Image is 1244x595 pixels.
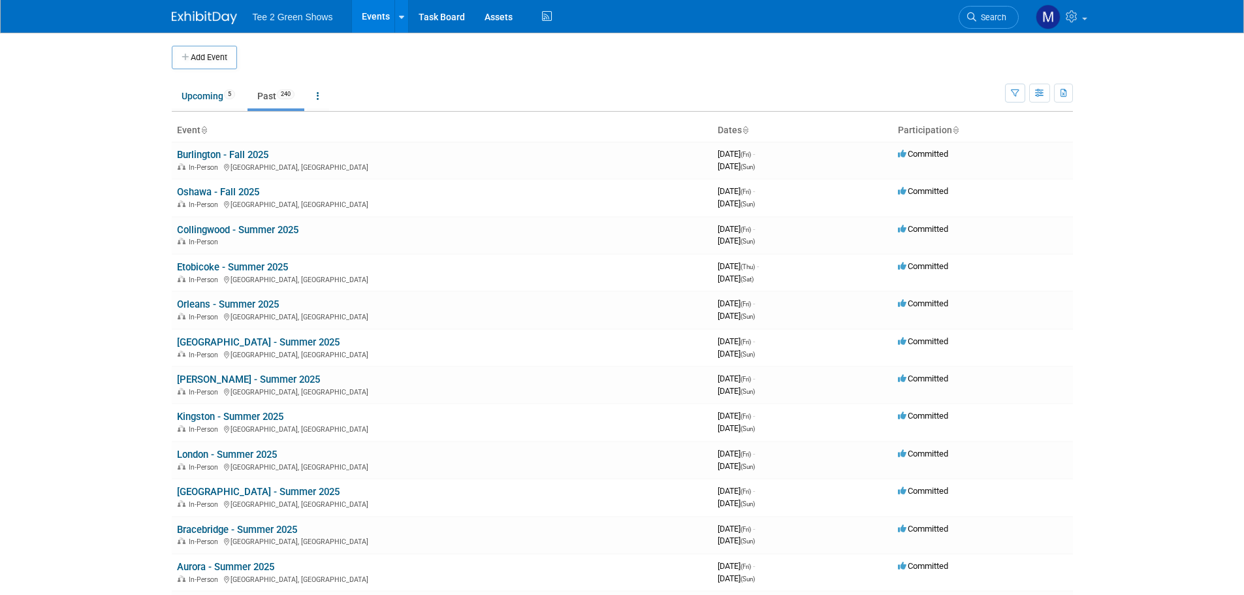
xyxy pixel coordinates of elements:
[177,386,707,396] div: [GEOGRAPHIC_DATA], [GEOGRAPHIC_DATA]
[898,486,948,496] span: Committed
[178,575,185,582] img: In-Person Event
[741,226,751,233] span: (Fri)
[718,449,755,458] span: [DATE]
[898,524,948,534] span: Committed
[177,524,297,536] a: Bracebridge - Summer 2025
[898,374,948,383] span: Committed
[741,463,755,470] span: (Sun)
[247,84,304,108] a: Past240
[177,298,279,310] a: Orleans - Summer 2025
[178,163,185,170] img: In-Person Event
[200,125,207,135] a: Sort by Event Name
[178,463,185,470] img: In-Person Event
[741,300,751,308] span: (Fri)
[898,224,948,234] span: Committed
[718,161,755,171] span: [DATE]
[898,149,948,159] span: Committed
[718,374,755,383] span: [DATE]
[1036,5,1061,29] img: Michael Kruger
[753,149,755,159] span: -
[177,336,340,348] a: [GEOGRAPHIC_DATA] - Summer 2025
[718,486,755,496] span: [DATE]
[177,149,268,161] a: Burlington - Fall 2025
[741,338,751,346] span: (Fri)
[177,461,707,472] div: [GEOGRAPHIC_DATA], [GEOGRAPHIC_DATA]
[718,336,755,346] span: [DATE]
[189,313,222,321] span: In-Person
[976,12,1006,22] span: Search
[178,201,185,207] img: In-Person Event
[177,573,707,584] div: [GEOGRAPHIC_DATA], [GEOGRAPHIC_DATA]
[741,151,751,158] span: (Fri)
[189,238,222,246] span: In-Person
[741,201,755,208] span: (Sun)
[177,561,274,573] a: Aurora - Summer 2025
[177,536,707,546] div: [GEOGRAPHIC_DATA], [GEOGRAPHIC_DATA]
[893,120,1073,142] th: Participation
[741,425,755,432] span: (Sun)
[718,298,755,308] span: [DATE]
[277,89,295,99] span: 240
[178,238,185,244] img: In-Person Event
[177,423,707,434] div: [GEOGRAPHIC_DATA], [GEOGRAPHIC_DATA]
[898,298,948,308] span: Committed
[253,12,333,22] span: Tee 2 Green Shows
[718,461,755,471] span: [DATE]
[178,313,185,319] img: In-Person Event
[189,425,222,434] span: In-Person
[718,524,755,534] span: [DATE]
[177,498,707,509] div: [GEOGRAPHIC_DATA], [GEOGRAPHIC_DATA]
[177,486,340,498] a: [GEOGRAPHIC_DATA] - Summer 2025
[741,526,751,533] span: (Fri)
[753,449,755,458] span: -
[718,536,755,545] span: [DATE]
[178,538,185,544] img: In-Person Event
[741,575,755,583] span: (Sun)
[741,388,755,395] span: (Sun)
[189,463,222,472] span: In-Person
[718,149,755,159] span: [DATE]
[741,451,751,458] span: (Fri)
[718,423,755,433] span: [DATE]
[718,311,755,321] span: [DATE]
[718,561,755,571] span: [DATE]
[177,349,707,359] div: [GEOGRAPHIC_DATA], [GEOGRAPHIC_DATA]
[898,261,948,271] span: Committed
[177,261,288,273] a: Etobicoke - Summer 2025
[741,488,751,495] span: (Fri)
[718,224,755,234] span: [DATE]
[718,186,755,196] span: [DATE]
[189,201,222,209] span: In-Person
[177,186,259,198] a: Oshawa - Fall 2025
[741,263,755,270] span: (Thu)
[718,236,755,246] span: [DATE]
[741,188,751,195] span: (Fri)
[718,386,755,396] span: [DATE]
[189,500,222,509] span: In-Person
[753,224,755,234] span: -
[178,425,185,432] img: In-Person Event
[898,561,948,571] span: Committed
[172,120,712,142] th: Event
[898,411,948,421] span: Committed
[172,84,245,108] a: Upcoming5
[172,46,237,69] button: Add Event
[718,349,755,359] span: [DATE]
[898,449,948,458] span: Committed
[741,376,751,383] span: (Fri)
[898,336,948,346] span: Committed
[753,561,755,571] span: -
[189,163,222,172] span: In-Person
[172,11,237,24] img: ExhibitDay
[189,538,222,546] span: In-Person
[177,161,707,172] div: [GEOGRAPHIC_DATA], [GEOGRAPHIC_DATA]
[753,186,755,196] span: -
[177,199,707,209] div: [GEOGRAPHIC_DATA], [GEOGRAPHIC_DATA]
[178,276,185,282] img: In-Person Event
[741,163,755,170] span: (Sun)
[177,449,277,460] a: London - Summer 2025
[898,186,948,196] span: Committed
[718,261,759,271] span: [DATE]
[177,311,707,321] div: [GEOGRAPHIC_DATA], [GEOGRAPHIC_DATA]
[741,538,755,545] span: (Sun)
